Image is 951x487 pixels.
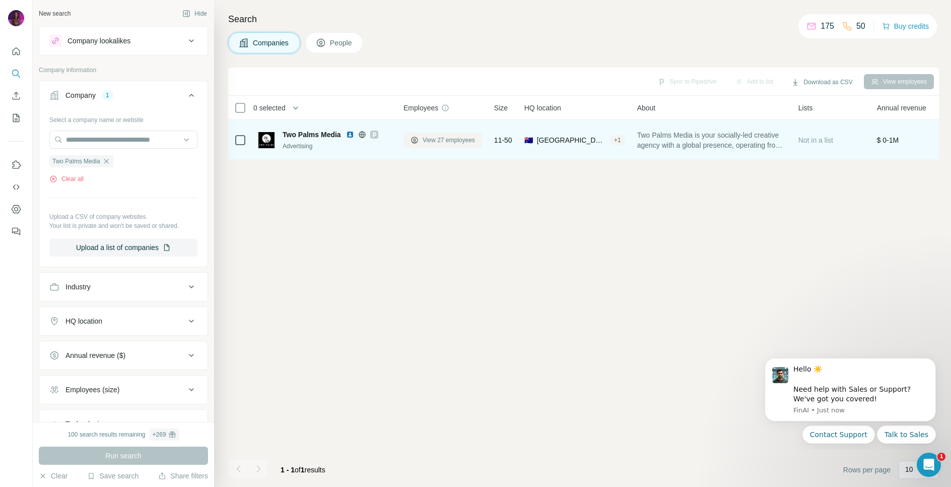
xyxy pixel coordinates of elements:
[637,103,656,113] span: About
[253,38,290,48] span: Companies
[610,136,625,145] div: + 1
[258,132,275,148] img: Logo of Two Palms Media
[158,471,208,481] button: Share filters
[49,221,197,230] p: Your list is private and won't be saved or shared.
[346,131,354,139] img: LinkedIn logo
[39,471,67,481] button: Clear
[403,103,438,113] span: Employees
[49,174,84,184] button: Clear all
[39,66,208,75] p: Company information
[67,36,130,46] div: Company lookalikes
[65,385,119,395] div: Employees (size)
[8,42,24,60] button: Quick start
[330,38,353,48] span: People
[67,429,179,441] div: 100 search results remaining
[153,430,166,439] div: + 269
[39,29,208,53] button: Company lookalikes
[49,238,197,257] button: Upload a list of companies
[49,212,197,221] p: Upload a CSV of company websites.
[39,309,208,333] button: HQ location
[39,9,71,18] div: New search
[39,378,208,402] button: Employees (size)
[877,103,926,113] span: Annual revenue
[281,466,325,474] span: results
[253,103,286,113] span: 0 selected
[8,200,24,218] button: Dashboard
[494,135,512,145] span: 11-50
[843,465,891,475] span: Rows per page
[524,103,561,113] span: HQ location
[39,275,208,299] button: Industry
[65,350,125,360] div: Annual revenue ($)
[39,343,208,368] button: Annual revenue ($)
[283,130,341,140] span: Two Palms Media
[917,453,941,477] iframe: Intercom live chat
[65,316,102,326] div: HQ location
[39,412,208,436] button: Technologies
[798,136,833,144] span: Not in a list
[87,471,139,481] button: Save search
[750,349,951,450] iframe: Intercom notifications message
[537,135,606,145] span: [GEOGRAPHIC_DATA], [GEOGRAPHIC_DATA]
[8,222,24,240] button: Feedback
[8,109,24,127] button: My lists
[283,142,391,151] div: Advertising
[821,20,834,32] p: 175
[905,464,913,474] p: 10
[65,419,107,429] div: Technologies
[102,91,113,100] div: 1
[403,133,482,148] button: View 27 employees
[882,19,929,33] button: Buy credits
[301,466,305,474] span: 1
[39,83,208,111] button: Company1
[524,135,533,145] span: 🇦🇺
[856,20,865,32] p: 50
[8,65,24,83] button: Search
[65,282,91,292] div: Industry
[295,466,301,474] span: of
[281,466,295,474] span: 1 - 1
[423,136,475,145] span: View 27 employees
[784,75,859,90] button: Download as CSV
[8,178,24,196] button: Use Surfe API
[937,453,945,461] span: 1
[637,130,786,150] span: Two Palms Media is your socially-led creative agency with a global presence, operating from [GEOG...
[175,6,214,21] button: Hide
[8,87,24,105] button: Enrich CSV
[65,90,96,100] div: Company
[8,10,24,26] img: Avatar
[228,12,939,26] h4: Search
[8,156,24,174] button: Use Surfe on LinkedIn
[52,157,100,166] span: Two Palms Media
[49,111,197,125] div: Select a company name or website
[494,103,508,113] span: Size
[877,136,899,144] span: $ 0-1M
[798,103,813,113] span: Lists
